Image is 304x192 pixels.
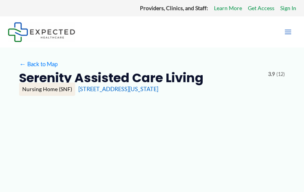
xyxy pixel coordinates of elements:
a: ←Back to Map [19,59,58,69]
button: Main menu toggle [280,24,296,40]
div: Nursing Home (SNF) [19,83,75,96]
a: [STREET_ADDRESS][US_STATE] [78,86,158,92]
span: 3.9 [268,70,275,79]
img: Expected Healthcare Logo - side, dark font, small [8,22,75,42]
span: ← [19,61,26,68]
a: Get Access [248,3,274,13]
h2: Serenity Assisted Care Living [19,70,203,86]
a: Learn More [214,3,242,13]
strong: Providers, Clinics, and Staff: [140,5,208,11]
a: Sign In [280,3,296,13]
span: (12) [276,70,285,79]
